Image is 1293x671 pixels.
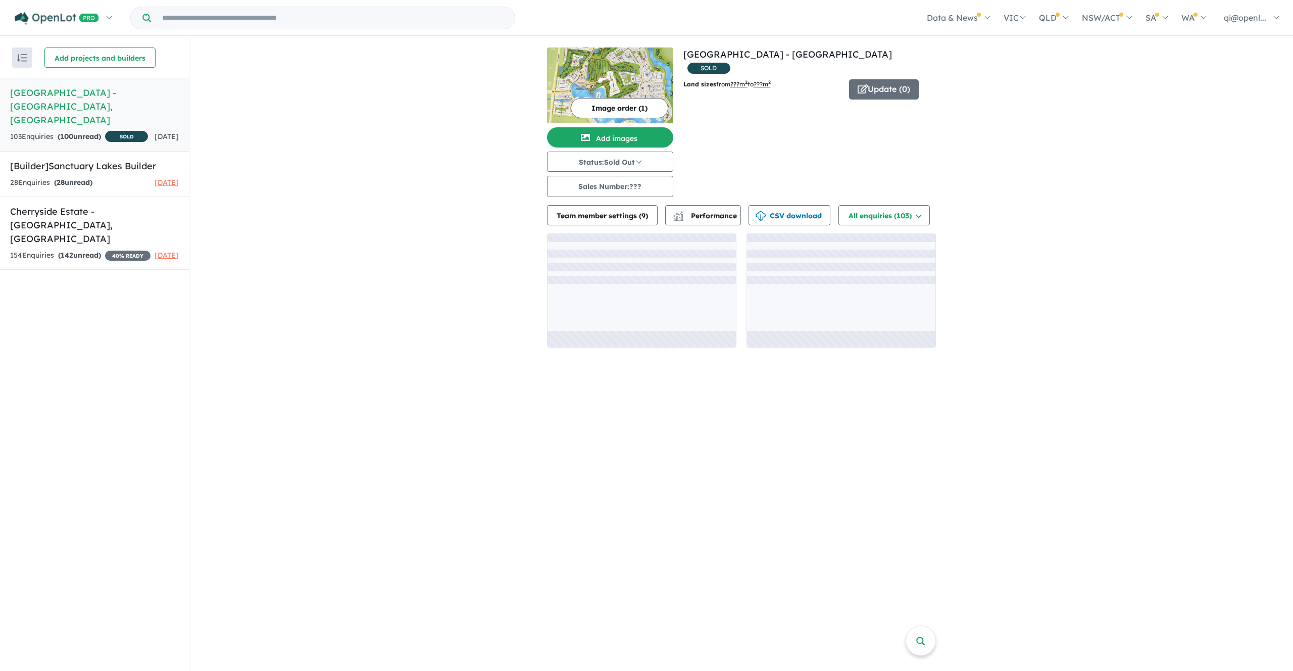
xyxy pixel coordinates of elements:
div: 154 Enquir ies [10,250,151,262]
span: [DATE] [155,251,179,260]
strong: ( unread) [58,251,101,260]
strong: ( unread) [58,132,101,141]
button: Update (0) [849,79,919,100]
button: Sales Number:??? [547,176,673,197]
button: Status:Sold Out [547,152,673,172]
img: Sanctuary Lakes Estate - Point Cook [547,47,673,123]
div: 28 Enquir ies [10,177,92,189]
button: Performance [665,205,741,225]
h5: [GEOGRAPHIC_DATA] - [GEOGRAPHIC_DATA] , [GEOGRAPHIC_DATA] [10,86,179,127]
span: [DATE] [155,178,179,187]
span: [DATE] [155,132,179,141]
span: to [748,80,771,88]
h5: Cherryside Estate - [GEOGRAPHIC_DATA] , [GEOGRAPHIC_DATA] [10,205,179,246]
button: Image order (1) [571,98,668,118]
span: 40 % READY [105,251,151,261]
button: Team member settings (9) [547,205,658,225]
p: from [683,79,841,89]
button: All enquiries (103) [838,205,930,225]
sup: 2 [768,79,771,85]
img: line-chart.svg [673,211,682,217]
strong: ( unread) [54,178,92,187]
span: SOLD [105,131,148,142]
span: 28 [57,178,65,187]
div: 103 Enquir ies [10,131,148,143]
h5: [Builder] Sanctuary Lakes Builder [10,159,179,173]
img: bar-chart.svg [673,214,683,221]
button: Add projects and builders [44,47,156,68]
u: ???m [754,80,771,88]
span: qi@openl... [1224,13,1266,23]
input: Try estate name, suburb, builder or developer [153,7,513,29]
span: 100 [60,132,73,141]
span: Performance [675,211,737,220]
span: 9 [641,211,645,220]
img: sort.svg [17,54,27,62]
b: Land sizes [683,80,716,88]
span: SOLD [687,63,730,74]
span: 142 [61,251,73,260]
sup: 2 [745,79,748,85]
img: download icon [756,211,766,221]
button: Add images [547,127,673,148]
img: Openlot PRO Logo White [15,12,99,25]
a: [GEOGRAPHIC_DATA] - [GEOGRAPHIC_DATA] [683,49,892,60]
u: ??? m [730,80,748,88]
button: CSV download [749,205,830,225]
